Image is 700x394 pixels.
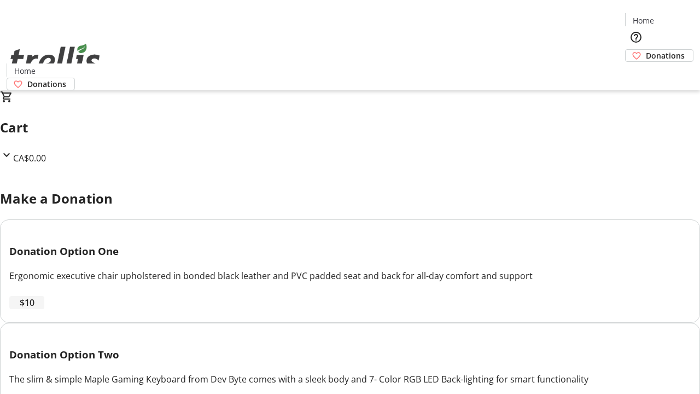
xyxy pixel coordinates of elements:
[625,62,647,84] button: Cart
[20,296,34,309] span: $10
[7,78,75,90] a: Donations
[626,15,661,26] a: Home
[9,244,691,259] h3: Donation Option One
[633,15,654,26] span: Home
[625,49,693,62] a: Donations
[625,26,647,48] button: Help
[9,347,691,362] h3: Donation Option Two
[13,152,46,164] span: CA$0.00
[14,65,36,77] span: Home
[9,269,691,282] div: Ergonomic executive chair upholstered in bonded black leather and PVC padded seat and back for al...
[9,373,691,386] div: The slim & simple Maple Gaming Keyboard from Dev Byte comes with a sleek body and 7- Color RGB LE...
[646,50,685,61] span: Donations
[27,78,66,90] span: Donations
[7,32,104,86] img: Orient E2E Organization q70Q7hIrxM's Logo
[7,65,42,77] a: Home
[9,296,44,309] button: $10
